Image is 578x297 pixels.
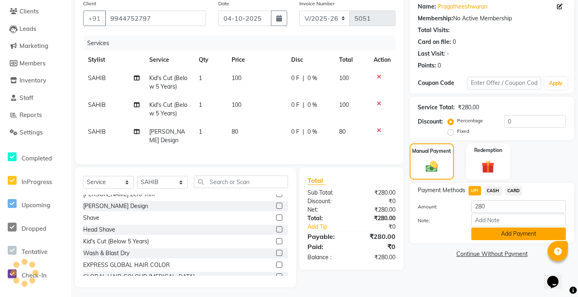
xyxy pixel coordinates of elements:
a: Pragatheeshwaran [438,2,488,11]
div: EXPRESS GLOBAL HAIR COLOR [83,261,170,269]
th: Service [144,51,194,69]
div: ₹280.00 [351,253,402,262]
span: [PERSON_NAME] Design [149,128,185,144]
span: Members [19,59,45,67]
input: Amount [471,200,566,213]
span: Reports [19,111,42,119]
div: 0 [453,38,456,46]
span: Settings [19,128,43,136]
div: ₹0 [351,242,402,251]
button: Add Payment [471,228,566,240]
div: Head Shave [83,225,115,234]
span: 1 [199,74,202,82]
div: Discount: [301,197,352,206]
a: Clients [2,7,69,16]
span: InProgress [21,178,52,186]
span: 1 [199,128,202,135]
span: UPI [468,186,481,195]
div: Card on file: [418,38,451,46]
input: Add Note [471,214,566,226]
div: Payable: [301,232,352,241]
span: Marketing [19,42,48,50]
a: Reports [2,111,69,120]
span: 80 [232,128,238,135]
span: Kid's Cut (Below 5 Years) [149,101,187,117]
span: Leads [19,25,36,33]
th: Disc [286,51,334,69]
div: ₹280.00 [351,214,402,223]
button: +91 [83,11,106,26]
span: Clients [19,7,39,15]
span: Kid's Cut (Below 5 Years) [149,74,187,90]
span: Upcoming [21,201,50,209]
a: Add Tip [301,223,360,231]
div: ₹280.00 [458,103,479,112]
span: 1 [199,101,202,108]
div: Service Total: [418,103,455,112]
label: Percentage [457,117,483,124]
span: | [303,101,304,109]
div: - [447,50,449,58]
div: [PERSON_NAME] Design [83,202,148,210]
label: Note: [412,217,465,224]
div: 0 [438,61,441,70]
a: Staff [2,93,69,103]
span: Dropped [21,225,46,232]
div: Total: [301,214,352,223]
label: Fixed [457,128,469,135]
div: Shave [83,214,99,222]
div: Sub Total: [301,189,352,197]
span: | [303,128,304,136]
div: Net: [301,206,352,214]
input: Enter Offer / Coupon Code [467,77,541,89]
img: _gift.svg [477,159,498,175]
th: Stylist [83,51,144,69]
div: Last Visit: [418,50,445,58]
a: Continue Without Payment [411,250,572,258]
span: CARD [505,186,522,195]
div: No Active Membership [418,14,566,23]
div: Membership: [418,14,453,23]
div: Balance : [301,253,352,262]
div: Total Visits: [418,26,450,35]
a: Settings [2,128,69,137]
th: Price [227,51,286,69]
span: | [303,74,304,82]
span: SAHIB [88,74,106,82]
div: Name: [418,2,436,11]
span: 0 F [291,74,299,82]
div: Wash & Blast Dry [83,249,129,258]
span: SAHIB [88,128,106,135]
th: Qty [194,51,227,69]
img: _cash.svg [422,160,442,173]
span: 0 F [291,128,299,136]
iframe: chat widget [544,264,570,289]
div: Discount: [418,117,443,126]
div: [PERSON_NAME] Zero Trim [83,190,155,199]
a: Marketing [2,41,69,51]
a: Members [2,59,69,68]
span: Tentative [21,248,47,256]
span: 100 [339,74,349,82]
span: Total [307,176,326,185]
span: 80 [339,128,346,135]
label: Redemption [474,147,502,154]
span: 0 % [307,74,317,82]
button: Apply [544,77,567,89]
a: Inventory [2,76,69,85]
div: Points: [418,61,436,70]
div: Services [84,36,402,51]
span: 0 % [307,128,317,136]
span: 100 [339,101,349,108]
input: Search by Name/Mobile/Email/Code [105,11,206,26]
div: GLOBAL HAIR COLOUR [MEDICAL_DATA] [83,273,195,281]
div: Coupon Code [418,79,467,87]
span: Completed [21,154,52,162]
label: Manual Payment [412,147,451,155]
span: SAHIB [88,101,106,108]
div: ₹280.00 [351,189,402,197]
th: Total [334,51,369,69]
span: 100 [232,74,241,82]
div: ₹280.00 [351,232,402,241]
label: Amount: [412,203,465,210]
